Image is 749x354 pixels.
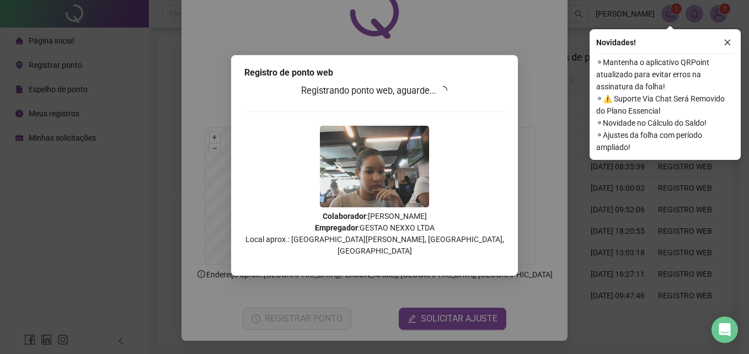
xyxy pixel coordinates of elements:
[596,56,734,93] span: ⚬ Mantenha o aplicativo QRPoint atualizado para evitar erros na assinatura da folha!
[438,85,448,95] span: loading
[323,212,366,221] strong: Colaborador
[315,223,358,232] strong: Empregador
[596,36,636,49] span: Novidades !
[596,129,734,153] span: ⚬ Ajustes da folha com período ampliado!
[320,126,429,207] img: 9k=
[711,317,738,343] div: Open Intercom Messenger
[244,211,505,257] p: : [PERSON_NAME] : GESTAO NEXXO LTDA Local aprox.: [GEOGRAPHIC_DATA][PERSON_NAME], [GEOGRAPHIC_DAT...
[244,84,505,98] h3: Registrando ponto web, aguarde...
[596,93,734,117] span: ⚬ ⚠️ Suporte Via Chat Será Removido do Plano Essencial
[596,117,734,129] span: ⚬ Novidade no Cálculo do Saldo!
[724,39,731,46] span: close
[244,66,505,79] div: Registro de ponto web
